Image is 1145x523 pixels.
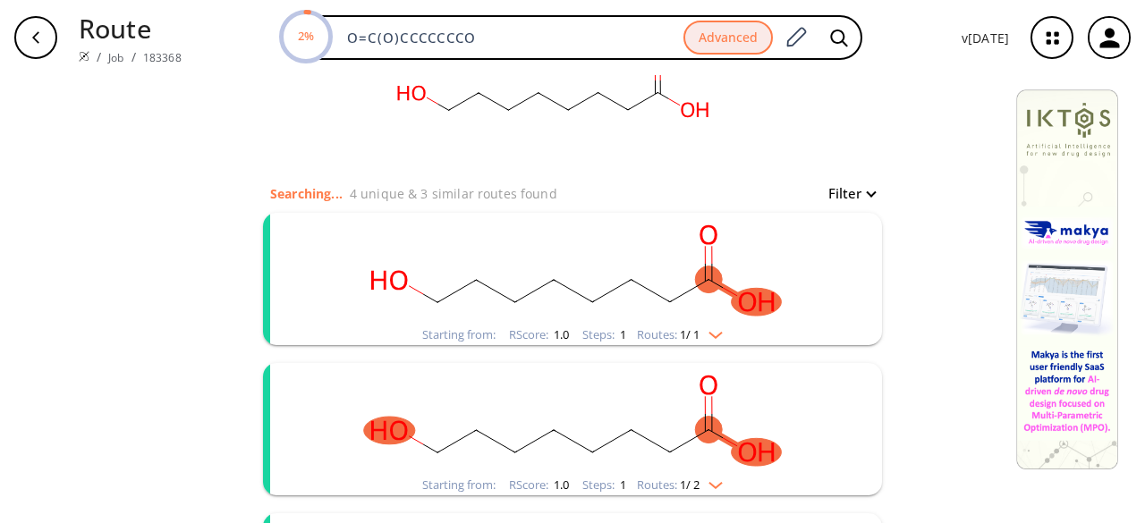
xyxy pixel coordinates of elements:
[637,479,723,491] div: Routes:
[79,51,89,62] img: Spaya logo
[350,184,557,203] p: 4 unique & 3 similar routes found
[582,329,626,341] div: Steps :
[143,50,182,65] a: 183368
[340,213,805,325] svg: O=C(O)CCCCCCCO
[509,479,569,491] div: RScore :
[97,47,101,66] li: /
[422,479,496,491] div: Starting from:
[270,184,343,203] p: Searching...
[962,29,1009,47] p: v [DATE]
[551,477,569,493] span: 1.0
[680,329,700,341] span: 1 / 1
[683,21,773,55] button: Advanced
[1016,89,1118,469] img: Banner
[637,329,723,341] div: Routes:
[131,47,136,66] li: /
[509,329,569,341] div: RScore :
[582,479,626,491] div: Steps :
[680,479,700,491] span: 1 / 2
[818,187,875,200] button: Filter
[79,9,182,47] p: Route
[617,477,626,493] span: 1
[422,329,496,341] div: Starting from:
[551,326,569,342] span: 1.0
[617,326,626,342] span: 1
[298,28,314,44] text: 2%
[700,475,723,489] img: Down
[700,325,723,339] img: Down
[336,29,683,46] input: Enter SMILES
[108,50,123,65] a: Job
[340,363,805,475] svg: O=C(O)CCCCCCCO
